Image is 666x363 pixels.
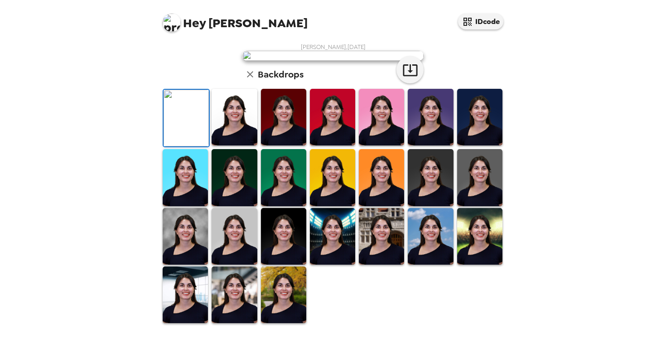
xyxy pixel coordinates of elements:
[301,43,366,51] span: [PERSON_NAME] , [DATE]
[242,51,424,61] img: user
[163,14,181,32] img: profile pic
[458,14,503,29] button: IDcode
[163,9,308,29] span: [PERSON_NAME]
[164,90,209,146] img: Original
[258,67,304,82] h6: Backdrops
[183,15,206,31] span: Hey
